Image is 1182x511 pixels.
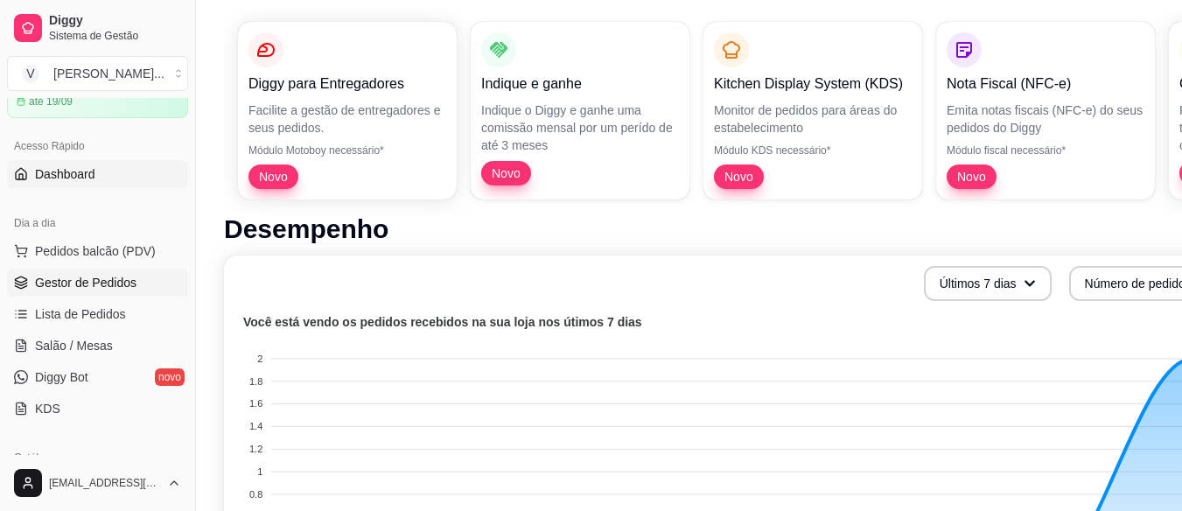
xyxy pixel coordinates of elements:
[7,160,188,188] a: Dashboard
[7,332,188,360] a: Salão / Mesas
[35,165,95,183] span: Dashboard
[238,22,457,199] button: Diggy para EntregadoresFacilite a gestão de entregadores e seus pedidos.Módulo Motoboy necessário...
[49,13,181,29] span: Diggy
[249,489,262,500] tspan: 0.8
[35,242,156,260] span: Pedidos balcão (PDV)
[53,65,164,82] div: [PERSON_NAME] ...
[924,266,1052,301] button: Últimos 7 dias
[471,22,689,199] button: Indique e ganheIndique o Diggy e ganhe uma comissão mensal por um perído de até 3 mesesNovo
[7,300,188,328] a: Lista de Pedidos
[714,73,912,94] p: Kitchen Display System (KDS)
[7,395,188,423] a: KDS
[7,209,188,237] div: Dia a dia
[35,305,126,323] span: Lista de Pedidos
[7,444,188,472] div: Catálogo
[7,7,188,49] a: DiggySistema de Gestão
[950,168,993,185] span: Novo
[947,101,1144,136] p: Emita notas fiscais (NFC-e) do seus pedidos do Diggy
[7,269,188,297] a: Gestor de Pedidos
[7,56,188,91] button: Select a team
[35,368,88,386] span: Diggy Bot
[7,237,188,265] button: Pedidos balcão (PDV)
[714,143,912,157] p: Módulo KDS necessário*
[249,421,262,431] tspan: 1.4
[49,476,160,490] span: [EMAIL_ADDRESS][DOMAIN_NAME]
[936,22,1155,199] button: Nota Fiscal (NFC-e)Emita notas fiscais (NFC-e) do seus pedidos do DiggyMódulo fiscal necessário*Novo
[249,398,262,409] tspan: 1.6
[243,315,642,329] text: Você está vendo os pedidos recebidos na sua loja nos útimos 7 dias
[49,29,181,43] span: Sistema de Gestão
[717,168,760,185] span: Novo
[7,363,188,391] a: Diggy Botnovo
[257,466,262,477] tspan: 1
[481,73,679,94] p: Indique e ganhe
[714,101,912,136] p: Monitor de pedidos para áreas do estabelecimento
[248,101,446,136] p: Facilite a gestão de entregadores e seus pedidos.
[481,101,679,154] p: Indique o Diggy e ganhe uma comissão mensal por um perído de até 3 meses
[248,73,446,94] p: Diggy para Entregadores
[35,400,60,417] span: KDS
[249,444,262,454] tspan: 1.2
[252,168,295,185] span: Novo
[248,143,446,157] p: Módulo Motoboy necessário*
[703,22,922,199] button: Kitchen Display System (KDS)Monitor de pedidos para áreas do estabelecimentoMódulo KDS necessário...
[35,337,113,354] span: Salão / Mesas
[7,462,188,504] button: [EMAIL_ADDRESS][DOMAIN_NAME]
[947,143,1144,157] p: Módulo fiscal necessário*
[947,73,1144,94] p: Nota Fiscal (NFC-e)
[7,132,188,160] div: Acesso Rápido
[257,353,262,364] tspan: 2
[35,274,136,291] span: Gestor de Pedidos
[29,94,73,108] article: até 19/09
[249,376,262,387] tspan: 1.8
[485,164,528,182] span: Novo
[22,65,39,82] span: V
